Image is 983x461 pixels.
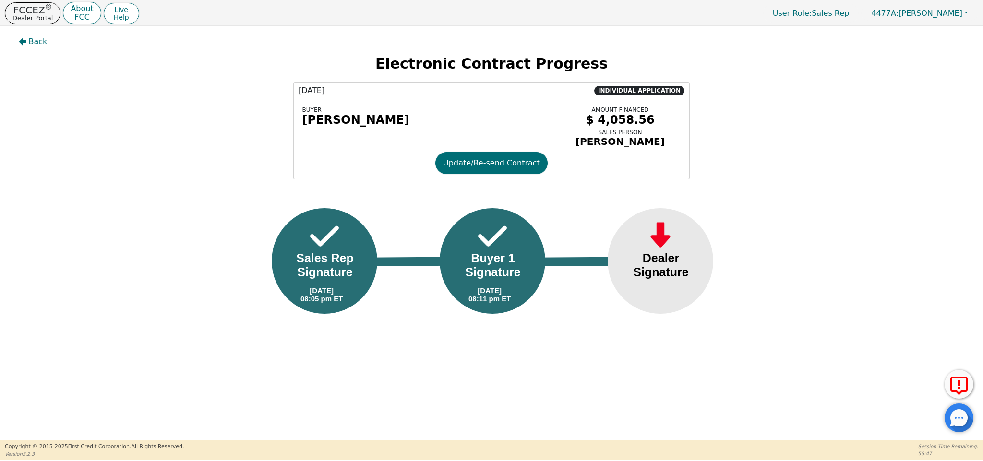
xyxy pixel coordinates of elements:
[918,450,978,457] p: 55:47
[773,9,812,18] span: User Role :
[131,443,184,449] span: All Rights Reserved.
[531,257,632,266] img: Line
[63,2,101,24] button: AboutFCC
[435,152,548,174] button: Update/Re-send Contract
[763,4,859,23] p: Sales Rep
[310,220,339,253] img: Frame
[5,2,60,24] button: FCCEZ®Dealer Portal
[559,129,681,136] div: SALES PERSON
[871,9,962,18] span: [PERSON_NAME]
[300,286,343,303] div: [DATE] 08:05 pm ET
[29,36,48,47] span: Back
[114,6,129,13] span: Live
[114,13,129,21] span: Help
[5,450,184,458] p: Version 3.2.3
[478,220,507,253] img: Frame
[11,55,972,72] h2: Electronic Contract Progress
[559,136,681,147] div: [PERSON_NAME]
[11,31,55,53] button: Back
[299,85,324,96] span: [DATE]
[559,113,681,127] div: $ 4,058.56
[363,257,464,266] img: Line
[871,9,899,18] span: 4477A:
[302,113,552,127] div: [PERSON_NAME]
[594,86,684,95] span: INDIVIDUAL APPLICATION
[302,106,552,113] div: BUYER
[454,251,532,279] div: Buyer 1 Signature
[71,13,93,21] p: FCC
[286,251,364,279] div: Sales Rep Signature
[622,251,700,279] div: Dealer Signature
[12,5,53,15] p: FCCEZ
[104,3,139,24] button: LiveHelp
[918,443,978,450] p: Session Time Remaining:
[468,286,511,303] div: [DATE] 08:11 pm ET
[45,3,52,12] sup: ®
[5,443,184,451] p: Copyright © 2015- 2025 First Credit Corporation.
[559,106,681,113] div: AMOUNT FINANCED
[945,370,973,399] button: Report Error to FCC
[646,220,675,253] img: Frame
[12,15,53,21] p: Dealer Portal
[71,5,93,12] p: About
[861,6,978,21] button: 4477A:[PERSON_NAME]
[763,4,859,23] a: User Role:Sales Rep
